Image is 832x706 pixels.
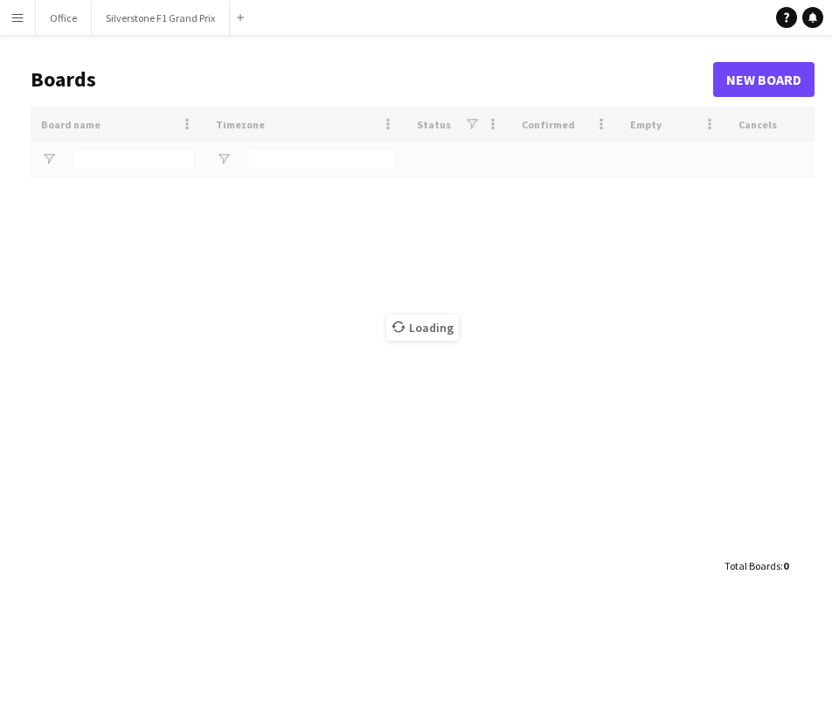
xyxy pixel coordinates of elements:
span: 0 [783,559,788,572]
div: : [725,549,788,583]
span: Total Boards [725,559,780,572]
button: Silverstone F1 Grand Prix [92,1,230,35]
h1: Boards [31,66,713,93]
span: Loading [386,315,459,341]
button: Office [36,1,92,35]
a: New Board [713,62,815,97]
